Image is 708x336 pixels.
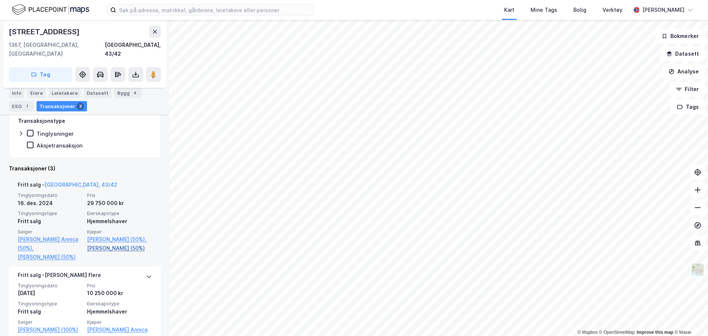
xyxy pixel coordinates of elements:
a: Mapbox [577,330,598,335]
div: Leietakere [49,88,81,98]
span: Selger [18,319,83,325]
span: Kjøper [87,229,152,235]
a: [PERSON_NAME] (50%) [18,253,83,261]
span: Tinglysningstype [18,301,83,307]
div: Tinglysninger [37,130,74,137]
div: Fritt salg - [18,180,117,192]
div: 29 750 000 kr [87,199,152,208]
div: Fritt salg - [PERSON_NAME] flere [18,271,101,283]
span: Tinglysningstype [18,210,83,217]
div: Hjemmelshaver [87,307,152,316]
span: Tinglysningsdato [18,283,83,289]
div: Transaksjoner (3) [9,164,161,173]
a: [GEOGRAPHIC_DATA], 43/42 [45,181,117,188]
div: Aksjetransaksjon [37,142,83,149]
div: 16. des. 2024 [18,199,83,208]
input: Søk på adresse, matrikkel, gårdeiere, leietakere eller personer [116,4,313,15]
div: Hjemmelshaver [87,217,152,226]
a: [PERSON_NAME] Annica (50%), [18,235,83,253]
a: [PERSON_NAME] (50%) [87,244,152,253]
button: Filter [670,82,705,97]
div: [DATE] [18,289,83,298]
div: 4 [131,89,139,97]
a: OpenStreetMap [599,330,635,335]
div: Fritt salg [18,217,83,226]
div: [PERSON_NAME] [642,6,684,14]
div: Fritt salg [18,307,83,316]
div: Transaksjonstype [18,117,65,125]
div: Verktøy [603,6,622,14]
div: Bolig [573,6,586,14]
span: Pris [87,192,152,198]
span: Kjøper [87,319,152,325]
iframe: Chat Widget [671,301,708,336]
div: 3 [77,103,84,110]
img: Z [691,263,705,277]
button: Tags [671,100,705,114]
a: [PERSON_NAME] (100%) [18,325,83,334]
img: logo.f888ab2527a4732fd821a326f86c7f29.svg [12,3,89,16]
button: Analyse [662,64,705,79]
div: Info [9,88,24,98]
div: Bygg [114,88,142,98]
div: Transaksjoner [37,101,87,111]
span: Tinglysningsdato [18,192,83,198]
div: 1367, [GEOGRAPHIC_DATA], [GEOGRAPHIC_DATA] [9,41,105,58]
button: Datasett [660,46,705,61]
div: Eiere [27,88,46,98]
button: Bokmerker [655,29,705,44]
div: 10 250 000 kr [87,289,152,298]
div: 1 [23,103,31,110]
div: Datasett [84,88,111,98]
div: [GEOGRAPHIC_DATA], 43/42 [105,41,161,58]
span: Eierskapstype [87,301,152,307]
a: [PERSON_NAME] (50%), [87,235,152,244]
span: Pris [87,283,152,289]
div: Mine Tags [531,6,557,14]
a: Improve this map [637,330,673,335]
div: [STREET_ADDRESS] [9,26,81,38]
span: Eierskapstype [87,210,152,217]
span: Selger [18,229,83,235]
div: ESG [9,101,34,111]
div: Kart [504,6,514,14]
button: Tag [9,67,72,82]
